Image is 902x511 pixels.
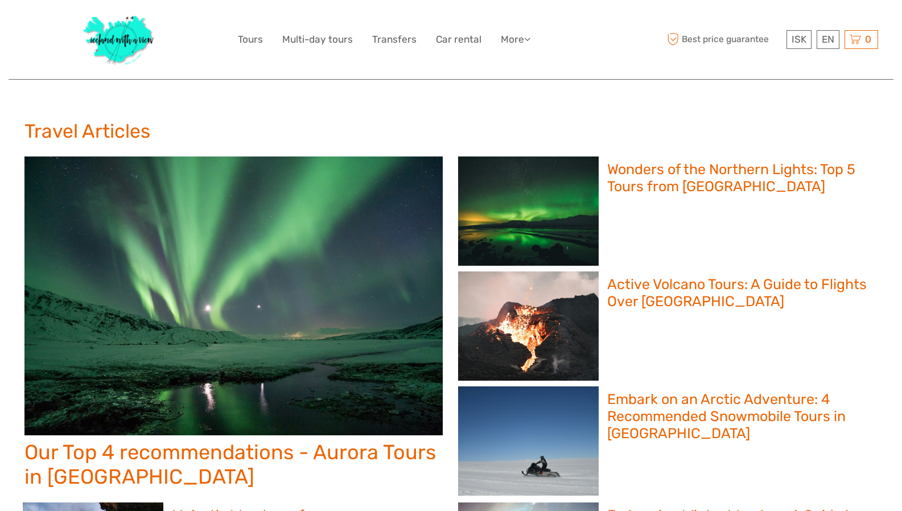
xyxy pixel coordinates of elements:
h1: Travel Articles [24,119,878,143]
img: 1077-ca632067-b948-436b-9c7a-efe9894e108b_logo_big.jpg [77,9,160,71]
div: EN [817,30,839,49]
span: 0 [863,34,873,45]
h2: Our Top 4 recommendations - Aurora Tours in [GEOGRAPHIC_DATA] [24,440,443,489]
a: Multi-day tours [282,31,353,48]
img: Our Top 4 recommendations - Aurora Tours in North Iceland [24,156,443,436]
h2: Embark on an Arctic Adventure: 4 Recommended Snowmobile Tours in [GEOGRAPHIC_DATA] [607,391,871,442]
a: Tours [238,31,263,48]
a: More [501,31,530,48]
a: Car rental [436,31,481,48]
h2: Wonders of the Northern Lights: Top 5 Tours from [GEOGRAPHIC_DATA] [607,161,871,195]
span: Best price guarantee [665,30,784,49]
span: ISK [792,34,806,45]
h2: Active Volcano Tours: A Guide to Flights Over [GEOGRAPHIC_DATA] [607,276,871,310]
a: Transfers [372,31,417,48]
a: Our Top 4 recommendations - Aurora Tours in [GEOGRAPHIC_DATA] [24,156,443,487]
